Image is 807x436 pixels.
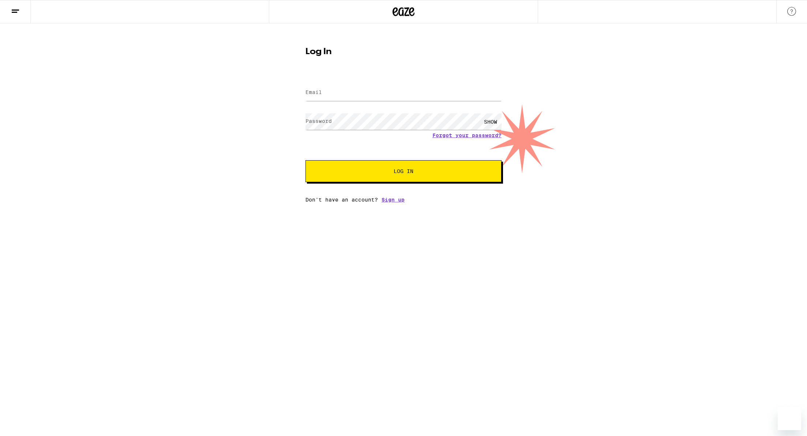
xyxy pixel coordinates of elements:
[305,48,502,56] h1: Log In
[305,84,502,101] input: Email
[432,132,502,138] a: Forgot your password?
[305,197,502,203] div: Don't have an account?
[778,407,801,430] iframe: Button to launch messaging window
[305,118,332,124] label: Password
[394,169,413,174] span: Log In
[480,113,502,130] div: SHOW
[382,197,405,203] a: Sign up
[305,160,502,182] button: Log In
[305,89,322,95] label: Email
